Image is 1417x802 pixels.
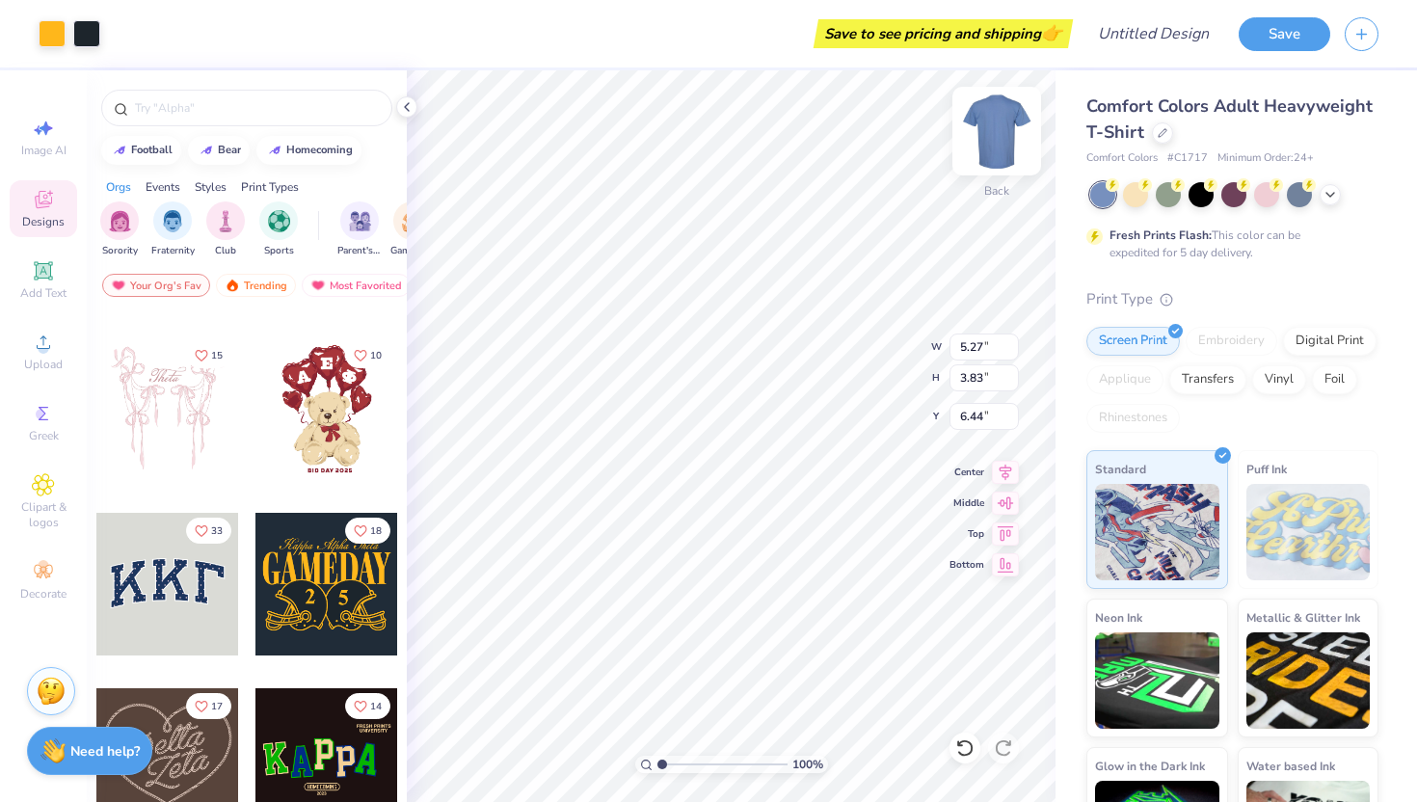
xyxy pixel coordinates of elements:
span: Metallic & Glitter Ink [1246,607,1360,628]
div: Rhinestones [1086,404,1180,433]
span: Comfort Colors [1086,150,1158,167]
span: Bottom [949,558,984,572]
div: filter for Parent's Weekend [337,201,382,258]
span: 👉 [1041,21,1062,44]
img: trend_line.gif [199,145,214,156]
span: Designs [22,214,65,229]
span: Water based Ink [1246,756,1335,776]
button: filter button [259,201,298,258]
button: bear [188,136,250,165]
div: Print Type [1086,288,1378,310]
div: This color can be expedited for 5 day delivery. [1110,227,1347,261]
span: Glow in the Dark Ink [1095,756,1205,776]
span: Center [949,466,984,479]
span: Clipart & logos [10,499,77,530]
button: Like [186,342,231,368]
button: football [101,136,181,165]
button: filter button [206,201,245,258]
span: 100 % [792,756,823,773]
span: Sorority [102,244,138,258]
div: Foil [1312,365,1357,394]
span: Middle [949,496,984,510]
button: filter button [100,201,139,258]
button: Like [345,693,390,719]
div: Events [146,178,180,196]
img: Game Day Image [402,210,424,232]
img: Sorority Image [109,210,131,232]
div: Print Types [241,178,299,196]
button: filter button [337,201,382,258]
div: Screen Print [1086,327,1180,356]
div: Trending [216,274,296,297]
div: football [131,145,173,155]
span: Standard [1095,459,1146,479]
div: Vinyl [1252,365,1306,394]
div: Applique [1086,365,1163,394]
div: filter for Sports [259,201,298,258]
img: most_fav.gif [310,279,326,292]
button: homecoming [256,136,361,165]
span: 14 [370,702,382,711]
img: Neon Ink [1095,632,1219,729]
div: filter for Sorority [100,201,139,258]
span: Game Day [390,244,435,258]
span: Image AI [21,143,67,158]
span: Puff Ink [1246,459,1287,479]
img: most_fav.gif [111,279,126,292]
div: Your Org's Fav [102,274,210,297]
div: Most Favorited [302,274,411,297]
span: Comfort Colors Adult Heavyweight T-Shirt [1086,94,1373,144]
img: Metallic & Glitter Ink [1246,632,1371,729]
input: Try "Alpha" [133,98,380,118]
div: Styles [195,178,227,196]
span: Neon Ink [1095,607,1142,628]
span: Add Text [20,285,67,301]
span: Decorate [20,586,67,601]
button: Save [1239,17,1330,51]
img: trending.gif [225,279,240,292]
div: Save to see pricing and shipping [818,19,1068,48]
span: 10 [370,351,382,361]
div: homecoming [286,145,353,155]
span: Upload [24,357,63,372]
span: Parent's Weekend [337,244,382,258]
span: 17 [211,702,223,711]
img: Club Image [215,210,236,232]
span: Top [949,527,984,541]
span: # C1717 [1167,150,1208,167]
img: trend_line.gif [267,145,282,156]
img: Standard [1095,484,1219,580]
img: Parent's Weekend Image [349,210,371,232]
img: Fraternity Image [162,210,183,232]
img: Sports Image [268,210,290,232]
img: trend_line.gif [112,145,127,156]
img: Back [958,93,1035,170]
div: filter for Fraternity [151,201,195,258]
button: Like [186,518,231,544]
strong: Fresh Prints Flash: [1110,227,1212,243]
input: Untitled Design [1083,14,1224,53]
button: Like [186,693,231,719]
span: Club [215,244,236,258]
button: filter button [390,201,435,258]
img: Puff Ink [1246,484,1371,580]
div: Digital Print [1283,327,1377,356]
button: Like [345,518,390,544]
div: Back [984,182,1009,200]
div: Embroidery [1186,327,1277,356]
div: Orgs [106,178,131,196]
button: Like [345,342,390,368]
span: 18 [370,526,382,536]
div: Transfers [1169,365,1246,394]
strong: Need help? [70,742,140,761]
span: 15 [211,351,223,361]
div: filter for Club [206,201,245,258]
span: Sports [264,244,294,258]
div: bear [218,145,241,155]
button: filter button [151,201,195,258]
span: Greek [29,428,59,443]
span: Minimum Order: 24 + [1217,150,1314,167]
span: Fraternity [151,244,195,258]
div: filter for Game Day [390,201,435,258]
span: 33 [211,526,223,536]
